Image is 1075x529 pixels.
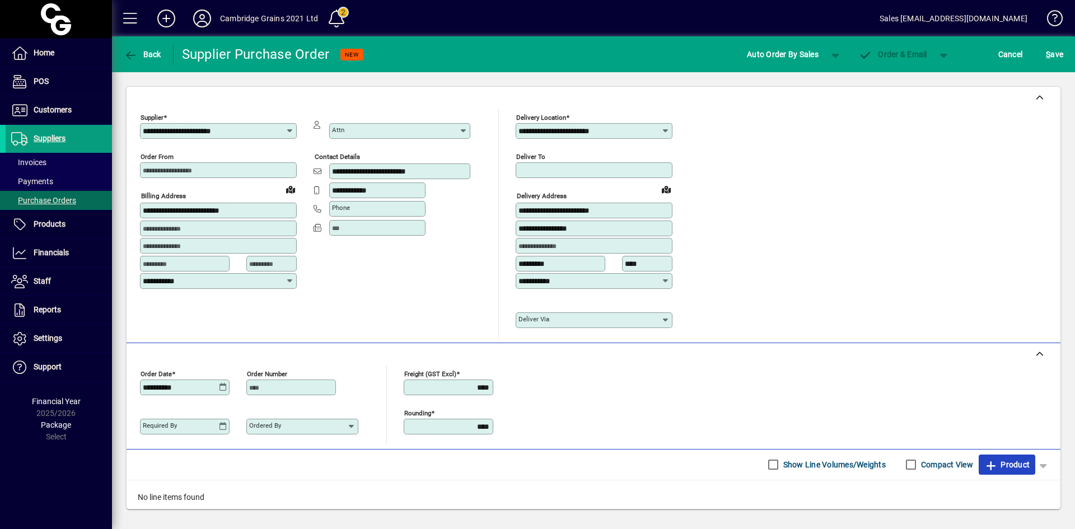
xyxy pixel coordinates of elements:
div: Supplier Purchase Order [182,45,330,63]
a: Invoices [6,153,112,172]
span: Auto Order By Sales [747,45,819,63]
span: Home [34,48,54,57]
mat-label: Required by [143,422,177,429]
a: Home [6,39,112,67]
span: Suppliers [34,134,66,143]
span: Settings [34,334,62,343]
a: Financials [6,239,112,267]
span: Cancel [998,45,1023,63]
span: Invoices [11,158,46,167]
span: NEW [345,51,359,58]
a: Reports [6,296,112,324]
button: Cancel [995,44,1026,64]
span: Customers [34,105,72,114]
mat-label: Deliver To [516,153,545,161]
button: Profile [184,8,220,29]
span: Staff [34,277,51,285]
button: Auto Order By Sales [741,44,824,64]
mat-label: Attn [332,126,344,134]
button: Product [979,455,1035,475]
span: Reports [34,305,61,314]
button: Add [148,8,184,29]
div: Sales [EMAIL_ADDRESS][DOMAIN_NAME] [880,10,1027,27]
a: Settings [6,325,112,353]
mat-label: Supplier [141,114,163,121]
span: Back [124,50,161,59]
a: Support [6,353,112,381]
a: Products [6,210,112,238]
mat-label: Order date [141,369,172,377]
mat-label: Freight (GST excl) [404,369,456,377]
button: Back [121,44,164,64]
span: Products [34,219,66,228]
a: View on map [657,180,675,198]
span: Support [34,362,62,371]
a: Customers [6,96,112,124]
mat-label: Order number [247,369,287,377]
label: Show Line Volumes/Weights [781,459,886,470]
span: Purchase Orders [11,196,76,205]
div: Cambridge Grains 2021 Ltd [220,10,318,27]
a: POS [6,68,112,96]
a: Purchase Orders [6,191,112,210]
label: Compact View [919,459,973,470]
mat-label: Deliver via [518,315,549,323]
a: Knowledge Base [1039,2,1061,39]
mat-label: Ordered by [249,422,281,429]
a: Payments [6,172,112,191]
mat-label: Rounding [404,409,431,416]
span: Order & Email [859,50,927,59]
span: Payments [11,177,53,186]
app-page-header-button: Back [112,44,174,64]
span: S [1046,50,1050,59]
mat-label: Phone [332,204,350,212]
mat-label: Delivery Location [516,114,566,121]
a: Staff [6,268,112,296]
button: Order & Email [853,44,933,64]
span: ave [1046,45,1063,63]
a: View on map [282,180,300,198]
span: Package [41,420,71,429]
span: POS [34,77,49,86]
mat-label: Order from [141,153,174,161]
span: Financials [34,248,69,257]
button: Save [1043,44,1066,64]
div: No line items found [127,480,1060,514]
span: Financial Year [32,397,81,406]
span: Product [984,456,1030,474]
